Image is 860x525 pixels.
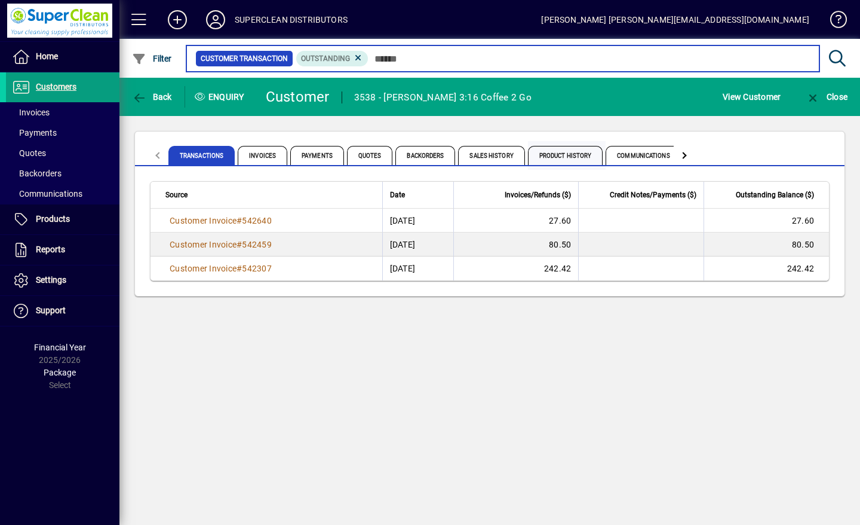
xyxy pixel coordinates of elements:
[382,233,453,257] td: [DATE]
[453,257,579,280] td: 242.42
[236,216,242,225] span: #
[12,128,57,138] span: Payments
[6,163,119,184] a: Backorders
[6,296,119,326] a: Support
[236,240,242,249] span: #
[395,146,455,165] span: Backorders
[119,86,185,108] app-page-header-button: Back
[165,214,276,227] a: Customer Invoice#542640
[806,92,847,102] span: Close
[453,209,579,233] td: 27.60
[36,82,76,91] span: Customers
[170,264,236,273] span: Customer Invoice
[528,146,603,165] span: Product History
[723,87,781,106] span: View Customer
[132,92,172,102] span: Back
[382,257,453,280] td: [DATE]
[390,188,405,202] span: Date
[6,184,119,204] a: Communications
[6,204,119,234] a: Products
[704,233,829,257] td: 80.50
[242,264,272,273] span: 542307
[821,2,845,41] a: Knowledge Base
[720,86,784,108] button: View Customer
[301,54,350,63] span: Outstanding
[606,146,681,165] span: Communications
[236,264,242,273] span: #
[165,238,276,251] a: Customer Invoice#542459
[6,42,119,72] a: Home
[12,108,50,117] span: Invoices
[541,10,809,29] div: [PERSON_NAME] [PERSON_NAME][EMAIL_ADDRESS][DOMAIN_NAME]
[36,306,66,315] span: Support
[34,343,86,352] span: Financial Year
[610,188,696,202] span: Credit Notes/Payments ($)
[12,169,62,178] span: Backorders
[129,48,175,69] button: Filter
[158,9,196,30] button: Add
[36,275,66,285] span: Settings
[382,209,453,233] td: [DATE]
[12,189,82,199] span: Communications
[347,146,393,165] span: Quotes
[36,214,70,224] span: Products
[36,245,65,254] span: Reports
[129,86,175,108] button: Back
[132,54,172,63] span: Filter
[170,240,236,249] span: Customer Invoice
[266,87,330,106] div: Customer
[201,53,288,65] span: Customer Transaction
[242,216,272,225] span: 542640
[736,188,814,202] span: Outstanding Balance ($)
[390,188,446,202] div: Date
[505,188,571,202] span: Invoices/Refunds ($)
[165,262,276,275] a: Customer Invoice#542307
[235,10,348,29] div: SUPERCLEAN DISTRIBUTORS
[354,88,532,107] div: 3538 - [PERSON_NAME] 3:16 Coffee 2 Go
[290,146,344,165] span: Payments
[6,235,119,265] a: Reports
[458,146,524,165] span: Sales History
[168,146,235,165] span: Transactions
[793,86,860,108] app-page-header-button: Close enquiry
[242,240,272,249] span: 542459
[453,233,579,257] td: 80.50
[165,188,188,202] span: Source
[36,51,58,61] span: Home
[196,9,235,30] button: Profile
[704,209,829,233] td: 27.60
[704,257,829,280] td: 242.42
[12,148,46,158] span: Quotes
[296,51,368,66] mat-chip: Outstanding Status: Outstanding
[6,102,119,123] a: Invoices
[6,265,119,295] a: Settings
[44,368,76,377] span: Package
[803,86,850,108] button: Close
[6,143,119,163] a: Quotes
[238,146,287,165] span: Invoices
[170,216,236,225] span: Customer Invoice
[185,87,257,106] div: Enquiry
[6,123,119,143] a: Payments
